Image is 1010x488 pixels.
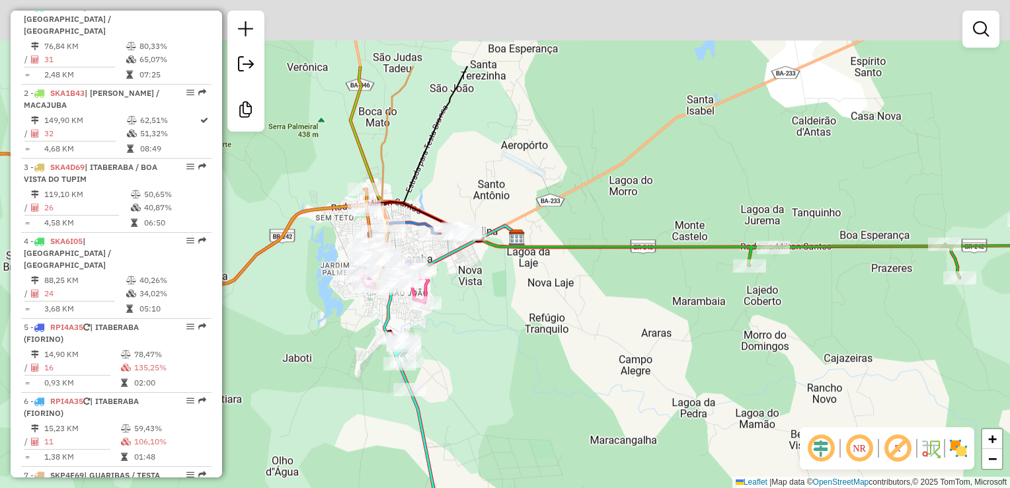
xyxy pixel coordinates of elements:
i: Distância Total [31,276,39,284]
img: Exibir/Ocultar setores [948,438,969,459]
i: % de utilização do peso [127,116,137,124]
td: 08:49 [139,142,199,155]
td: 07:25 [139,68,206,81]
td: / [24,53,30,66]
td: = [24,302,30,315]
i: Distância Total [31,116,39,124]
a: Zoom out [982,449,1002,469]
td: / [24,361,30,374]
i: % de utilização da cubagem [127,130,137,138]
i: % de utilização do peso [126,276,136,284]
td: 3,68 KM [44,302,126,315]
a: OpenStreetMap [813,477,869,487]
td: 65,07% [139,53,206,66]
i: Total de Atividades [31,204,39,212]
i: % de utilização da cubagem [121,438,131,446]
span: | [GEOGRAPHIC_DATA] / [GEOGRAPHIC_DATA] [24,2,111,36]
td: 06:50 [143,216,206,229]
i: Tempo total em rota [121,379,128,387]
em: Rota exportada [198,323,206,331]
span: 3 - [24,162,157,184]
span: − [988,450,997,467]
span: SKP4F69 [50,470,84,480]
span: 4 - [24,236,111,270]
span: | [769,477,771,487]
i: Veículo já utilizado nesta sessão [83,397,90,405]
span: 6 - [24,396,139,418]
span: SKA4D69 [50,162,85,172]
span: Exibir rótulo [882,432,913,464]
td: 1,38 KM [44,450,120,464]
i: Tempo total em rota [121,453,128,461]
td: 2,48 KM [44,68,126,81]
span: 2 - [24,88,159,110]
i: Distância Total [31,190,39,198]
span: + [988,430,997,447]
i: Total de Atividades [31,364,39,372]
i: % de utilização da cubagem [131,204,141,212]
em: Opções [186,89,194,97]
i: Rota otimizada [200,116,208,124]
i: Tempo total em rota [126,71,133,79]
i: % de utilização do peso [121,425,131,432]
i: Total de Atividades [31,290,39,298]
i: % de utilização da cubagem [126,290,136,298]
i: Distância Total [31,42,39,50]
i: Total de Atividades [31,56,39,63]
span: Ocultar deslocamento [805,432,837,464]
td: = [24,450,30,464]
span: RPI4A35 [50,396,83,406]
em: Rota exportada [198,89,206,97]
img: Fluxo de ruas [920,438,941,459]
i: Veículo já utilizado nesta sessão [83,323,90,331]
td: 05:10 [139,302,206,315]
i: % de utilização do peso [131,190,141,198]
td: = [24,68,30,81]
a: Exibir filtros [968,16,994,42]
td: 02:00 [134,376,206,389]
td: 40,87% [143,201,206,214]
em: Opções [186,323,194,331]
td: = [24,142,30,155]
span: | ITABERABA / BOA VISTA DO TUPIM [24,162,157,184]
div: Map data © contributors,© 2025 TomTom, Microsoft [732,477,1010,488]
i: Tempo total em rota [131,219,137,227]
td: 14,90 KM [44,348,120,361]
td: 135,25% [134,361,206,374]
td: 15,23 KM [44,422,120,435]
span: 1 - [24,2,111,36]
em: Rota exportada [198,163,206,171]
td: 16 [44,361,120,374]
td: 76,84 KM [44,40,126,53]
em: Opções [186,471,194,479]
a: Criar modelo [233,97,259,126]
td: 51,32% [139,127,199,140]
span: Ocultar NR [843,432,875,464]
td: 106,10% [134,435,206,448]
a: Nova sessão e pesquisa [233,16,259,46]
i: Total de Atividades [31,438,39,446]
td: / [24,287,30,300]
a: Exportar sessão [233,51,259,81]
span: RPI4A35 [50,322,83,332]
em: Rota exportada [198,471,206,479]
i: Total de Atividades [31,130,39,138]
td: 32 [44,127,126,140]
em: Rota exportada [198,397,206,405]
td: = [24,216,30,229]
td: 34,02% [139,287,206,300]
td: 4,68 KM [44,142,126,155]
td: 40,26% [139,274,206,287]
td: 50,65% [143,188,206,201]
span: SKA6I05 [50,236,83,246]
td: / [24,435,30,448]
i: Distância Total [31,425,39,432]
i: Tempo total em rota [126,305,133,313]
span: SKA1B43 [50,88,85,98]
td: 26 [44,201,130,214]
td: / [24,127,30,140]
em: Opções [186,163,194,171]
td: 78,47% [134,348,206,361]
img: DBS ITABERABA [508,229,525,246]
em: Opções [186,397,194,405]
